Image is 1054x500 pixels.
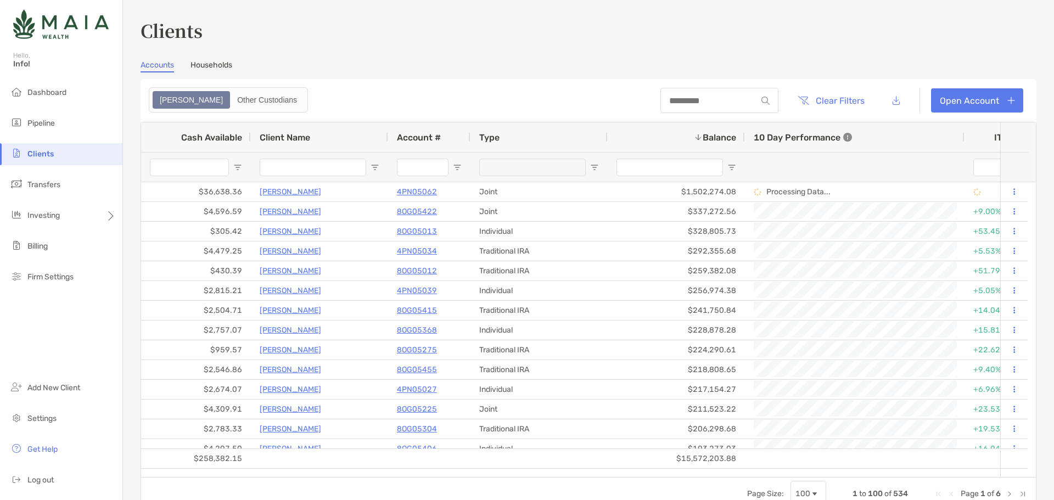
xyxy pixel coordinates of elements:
[141,360,251,379] div: $2,546.86
[260,323,321,337] a: [PERSON_NAME]
[608,222,745,241] div: $328,805.73
[470,360,608,379] div: Traditional IRA
[931,88,1023,113] a: Open Account
[608,439,745,458] div: $193,273.03
[961,489,979,498] span: Page
[754,188,761,196] img: Processing Data icon
[789,88,873,113] button: Clear Filters
[470,261,608,280] div: Traditional IRA
[470,182,608,201] div: Joint
[868,489,883,498] span: 100
[27,445,58,454] span: Get Help
[608,301,745,320] div: $241,750.84
[27,414,57,423] span: Settings
[141,380,251,399] div: $2,674.07
[260,185,321,199] p: [PERSON_NAME]
[27,211,60,220] span: Investing
[973,361,1022,379] div: +9.40%
[397,185,437,199] a: 4PN05062
[973,420,1022,438] div: +19.53%
[260,383,321,396] a: [PERSON_NAME]
[397,264,437,278] a: 8OG05012
[766,187,831,196] p: Processing Data...
[1005,490,1014,498] div: Next Page
[608,202,745,221] div: $337,272.56
[973,400,1022,418] div: +23.53%
[13,59,116,69] span: Info!
[479,132,500,143] span: Type
[141,241,251,261] div: $4,479.25
[453,163,462,172] button: Open Filter Menu
[470,241,608,261] div: Traditional IRA
[397,323,437,337] p: 8OG05368
[141,449,251,468] div: $258,382.15
[973,321,1022,339] div: +15.81%
[608,449,745,468] div: $15,572,203.88
[973,262,1022,280] div: +51.79%
[10,411,23,424] img: settings icon
[397,363,437,377] a: 8OG05455
[150,159,229,176] input: Cash Available Filter Input
[190,60,232,72] a: Households
[608,321,745,340] div: $228,878.28
[397,402,437,416] a: 8OG05225
[470,400,608,419] div: Joint
[397,132,441,143] span: Account #
[10,239,23,252] img: billing icon
[973,222,1022,240] div: +53.45%
[397,205,437,218] p: 8OG05422
[231,92,303,108] div: Other Custodians
[260,224,321,238] a: [PERSON_NAME]
[853,489,857,498] span: 1
[973,380,1022,398] div: +6.96%
[141,261,251,280] div: $430.39
[260,422,321,436] a: [PERSON_NAME]
[996,489,1001,498] span: 6
[590,163,599,172] button: Open Filter Menu
[149,87,308,113] div: segmented control
[470,281,608,300] div: Individual
[260,363,321,377] a: [PERSON_NAME]
[973,341,1022,359] div: +22.62%
[27,149,54,159] span: Clients
[10,269,23,283] img: firm-settings icon
[10,85,23,98] img: dashboard icon
[10,208,23,221] img: investing icon
[973,159,1008,176] input: ITD Filter Input
[608,241,745,261] div: $292,355.68
[10,442,23,455] img: get-help icon
[397,224,437,238] a: 8OG05013
[397,244,437,258] a: 4PN05034
[260,159,366,176] input: Client Name Filter Input
[994,132,1022,143] div: ITD
[795,489,810,498] div: 100
[13,4,109,44] img: Zoe Logo
[233,163,242,172] button: Open Filter Menu
[260,205,321,218] p: [PERSON_NAME]
[10,147,23,160] img: clients icon
[973,440,1022,458] div: +16.94%
[371,163,379,172] button: Open Filter Menu
[608,360,745,379] div: $218,808.65
[154,92,229,108] div: Zoe
[884,489,892,498] span: of
[397,284,437,297] a: 4PN05039
[260,442,321,456] a: [PERSON_NAME]
[616,159,723,176] input: Balance Filter Input
[27,241,48,251] span: Billing
[260,264,321,278] a: [PERSON_NAME]
[260,402,321,416] a: [PERSON_NAME]
[470,321,608,340] div: Individual
[397,304,437,317] a: 8OG05415
[893,489,908,498] span: 534
[141,202,251,221] div: $4,596.59
[973,301,1022,319] div: +14.04%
